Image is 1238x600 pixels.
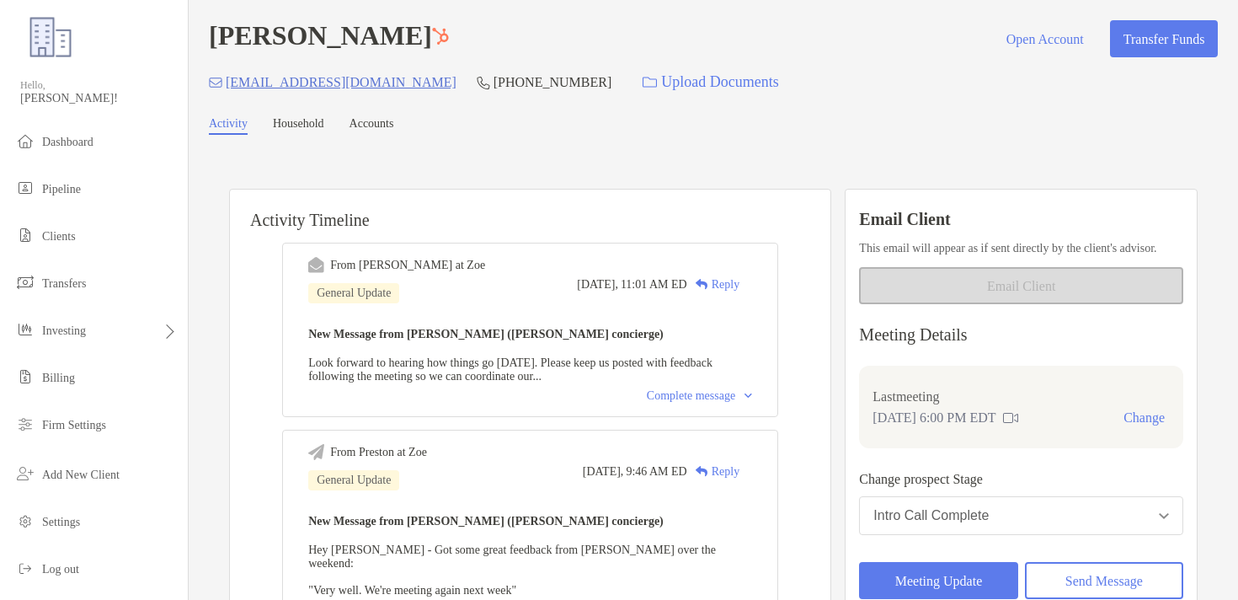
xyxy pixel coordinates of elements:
[583,465,624,479] span: [DATE],
[647,389,752,403] div: Complete message
[42,324,86,337] span: Investing
[42,230,76,243] span: Clients
[273,117,324,135] a: Household
[308,257,324,273] img: Event icon
[621,278,687,292] span: 11:01 AM ED
[226,72,456,93] p: [EMAIL_ADDRESS][DOMAIN_NAME]
[209,117,248,135] a: Activity
[859,324,1183,346] p: Meeting Details
[1159,513,1169,519] img: Open dropdown arrow
[744,394,752,399] img: Chevron icon
[42,563,79,576] span: Log out
[15,367,35,387] img: billing icon
[1025,562,1183,599] button: Send Message
[859,469,1183,490] p: Change prospect Stage
[15,511,35,531] img: settings icon
[577,278,618,292] span: [DATE],
[15,319,35,340] img: investing icon
[872,407,995,428] p: [DATE] 6:00 PM EDT
[687,276,739,293] div: Reply
[42,277,86,290] span: Transfers
[859,562,1017,599] button: Meeting Update
[308,444,324,460] img: Event icon
[20,7,81,67] img: Zoe Logo
[15,558,35,578] img: logout icon
[42,136,93,148] span: Dashboard
[42,372,75,384] span: Billing
[330,446,427,459] div: From Preston at Zoe
[42,183,81,196] span: Pipeline
[209,20,449,57] h4: [PERSON_NAME]
[432,28,449,45] img: Hubspot Icon
[859,238,1183,259] p: This email will appear as if sent directly by the client's advisor.
[308,470,399,490] div: General Update
[42,516,80,528] span: Settings
[859,210,1183,229] h3: Email Client
[477,76,490,89] img: Phone Icon
[350,117,394,135] a: Accounts
[15,131,35,151] img: dashboard icon
[1118,410,1170,426] button: Change
[42,469,120,481] span: Add New Client
[308,356,712,383] span: Look forward to hearing how things go [DATE]. Please keep us posted with feedback following the m...
[993,20,1097,57] button: Open Account
[15,272,35,292] img: transfers icon
[230,190,830,230] h6: Activity Timeline
[330,259,485,272] div: From [PERSON_NAME] at Zoe
[15,463,35,484] img: add_new_client icon
[643,77,657,88] img: button icon
[15,178,35,198] img: pipeline icon
[209,78,222,88] img: Email Icon
[20,92,178,105] span: [PERSON_NAME]!
[15,225,35,245] img: clients icon
[873,508,989,523] div: Intro Call Complete
[696,466,708,477] img: Reply icon
[696,279,708,290] img: Reply icon
[42,419,106,431] span: Firm Settings
[626,465,686,479] span: 9:46 AM ED
[494,72,611,93] p: [PHONE_NUMBER]
[432,20,449,51] a: Go to Hubspot Deal
[308,515,664,528] b: New Message from [PERSON_NAME] ([PERSON_NAME] concierge)
[687,463,739,480] div: Reply
[632,64,789,100] a: Upload Documents
[308,283,399,303] div: General Update
[859,496,1183,535] button: Intro Call Complete
[15,414,35,434] img: firm-settings icon
[1110,20,1218,57] button: Transfer Funds
[1003,411,1018,425] img: communication type
[308,544,716,597] span: Hey [PERSON_NAME] - Got some great feedback from [PERSON_NAME] over the weekend: "Very well. We'r...
[308,328,664,340] b: New Message from [PERSON_NAME] ([PERSON_NAME] concierge)
[872,386,1170,407] p: Last meeting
